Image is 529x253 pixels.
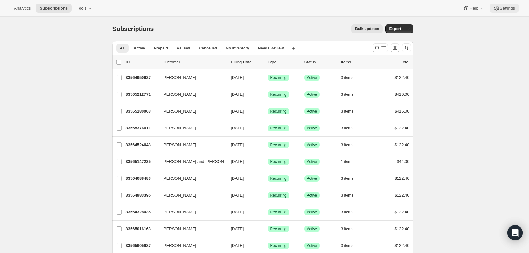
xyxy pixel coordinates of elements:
[341,126,354,131] span: 3 items
[231,243,244,248] span: [DATE]
[163,91,196,98] span: [PERSON_NAME]
[307,176,317,181] span: Active
[163,243,196,249] span: [PERSON_NAME]
[341,109,354,114] span: 3 items
[270,126,287,131] span: Recurring
[126,90,410,99] div: 33565212771[PERSON_NAME][DATE]SuccessRecurringSuccessActive3 items$416.00
[307,75,317,80] span: Active
[395,92,410,97] span: $416.00
[395,176,410,181] span: $122.40
[126,142,157,148] p: 33564524643
[126,208,410,217] div: 33564328035[PERSON_NAME][DATE]SuccessRecurringSuccessActive3 items$122.40
[163,59,226,65] p: Customer
[126,108,157,114] p: 33565180003
[307,243,317,248] span: Active
[126,73,410,82] div: 33564950627[PERSON_NAME][DATE]SuccessRecurringSuccessActive3 items$122.40
[126,159,157,165] p: 33565147235
[307,92,317,97] span: Active
[10,4,35,13] button: Analytics
[126,91,157,98] p: 33565212771
[159,241,222,251] button: [PERSON_NAME]
[307,226,317,231] span: Active
[159,207,222,217] button: [PERSON_NAME]
[231,75,244,80] span: [DATE]
[270,193,287,198] span: Recurring
[120,46,125,51] span: All
[126,59,410,65] div: IDCustomerBilling DateTypeStatusItemsTotal
[177,46,190,51] span: Paused
[231,126,244,130] span: [DATE]
[268,59,299,65] div: Type
[401,59,409,65] p: Total
[385,24,405,33] button: Export
[159,173,222,184] button: [PERSON_NAME]
[126,59,157,65] p: ID
[159,89,222,100] button: [PERSON_NAME]
[395,193,410,198] span: $122.40
[341,92,354,97] span: 3 items
[373,43,388,52] button: Search and filter results
[402,43,411,52] button: Sort the results
[199,46,217,51] span: Cancelled
[507,225,523,240] div: Open Intercom Messenger
[341,241,360,250] button: 3 items
[163,192,196,198] span: [PERSON_NAME]
[258,46,284,51] span: Needs Review
[307,142,317,147] span: Active
[126,192,157,198] p: 33564983395
[163,175,196,182] span: [PERSON_NAME]
[270,142,287,147] span: Recurring
[126,107,410,116] div: 33565180003[PERSON_NAME][DATE]SuccessRecurringSuccessActive3 items$416.00
[341,90,360,99] button: 3 items
[163,159,239,165] span: [PERSON_NAME] and [PERSON_NAME]
[355,26,379,31] span: Bulk updates
[270,226,287,231] span: Recurring
[226,46,249,51] span: No inventory
[341,157,359,166] button: 1 item
[163,226,196,232] span: [PERSON_NAME]
[341,73,360,82] button: 3 items
[389,26,401,31] span: Export
[270,92,287,97] span: Recurring
[270,109,287,114] span: Recurring
[307,109,317,114] span: Active
[126,241,410,250] div: 33565605987[PERSON_NAME][DATE]SuccessRecurringSuccessActive3 items$122.40
[231,210,244,214] span: [DATE]
[270,75,287,80] span: Recurring
[163,108,196,114] span: [PERSON_NAME]
[341,210,354,215] span: 3 items
[391,43,399,52] button: Customize table column order and visibility
[231,176,244,181] span: [DATE]
[289,44,299,53] button: Create new view
[154,46,168,51] span: Prepaid
[159,157,222,167] button: [PERSON_NAME] and [PERSON_NAME]
[341,193,354,198] span: 3 items
[163,209,196,215] span: [PERSON_NAME]
[341,75,354,80] span: 3 items
[40,6,68,11] span: Subscriptions
[341,208,360,217] button: 3 items
[307,159,317,164] span: Active
[36,4,72,13] button: Subscriptions
[395,142,410,147] span: $122.40
[341,224,360,233] button: 3 items
[231,109,244,114] span: [DATE]
[341,191,360,200] button: 3 items
[351,24,383,33] button: Bulk updates
[341,59,373,65] div: Items
[341,174,360,183] button: 3 items
[159,190,222,200] button: [PERSON_NAME]
[134,46,145,51] span: Active
[126,174,410,183] div: 33564688483[PERSON_NAME][DATE]SuccessRecurringSuccessActive3 items$122.40
[159,73,222,83] button: [PERSON_NAME]
[231,92,244,97] span: [DATE]
[395,126,410,130] span: $122.40
[341,226,354,231] span: 3 items
[341,107,360,116] button: 3 items
[270,159,287,164] span: Recurring
[397,159,410,164] span: $44.00
[231,226,244,231] span: [DATE]
[126,175,157,182] p: 33564688483
[126,191,410,200] div: 33564983395[PERSON_NAME][DATE]SuccessRecurringSuccessActive3 items$122.40
[341,124,360,133] button: 3 items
